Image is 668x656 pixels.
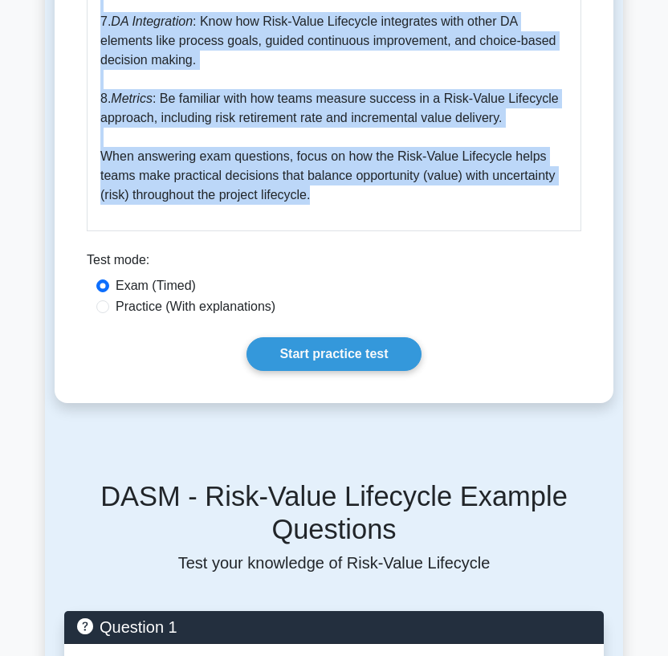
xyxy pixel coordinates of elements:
div: Test mode: [87,251,581,276]
i: Metrics [111,92,153,105]
p: Test your knowledge of Risk-Value Lifecycle [64,553,604,572]
label: Exam (Timed) [116,276,196,295]
a: Start practice test [246,337,421,371]
label: Practice (With explanations) [116,297,275,316]
i: DA Integration [111,14,193,28]
h5: DASM - Risk-Value Lifecycle Example Questions [64,480,604,547]
h5: Question 1 [77,617,591,637]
